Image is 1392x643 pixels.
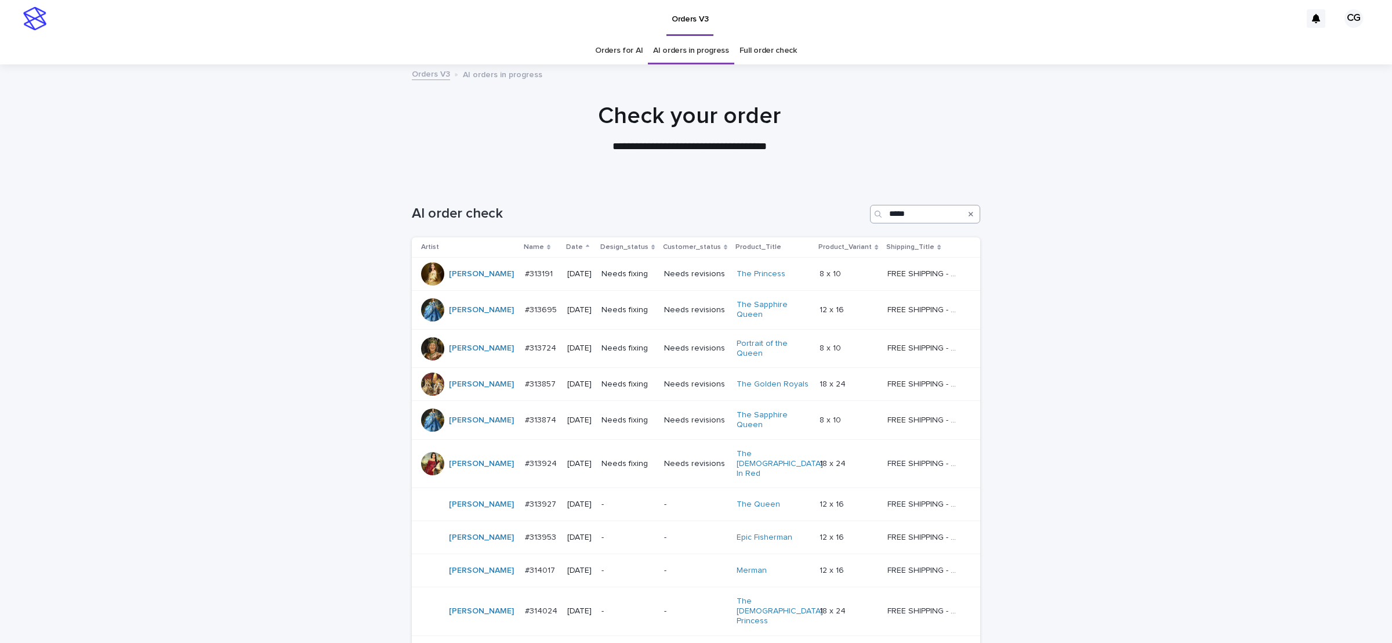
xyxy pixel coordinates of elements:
a: Orders for AI [595,37,643,64]
p: 12 x 16 [820,497,846,510]
p: FREE SHIPPING - preview in 1-2 business days, after your approval delivery will take 5-10 b.d. [887,341,962,353]
a: Portrait of the Queen [737,339,809,359]
p: 8 x 10 [820,267,843,279]
p: FREE SHIPPING - preview in 1-2 business days, after your approval delivery will take 6-10 busines... [887,457,962,469]
p: Shipping_Title [886,241,934,254]
a: AI orders in progress [653,37,729,64]
p: AI orders in progress [463,67,542,80]
p: #314024 [525,604,560,616]
p: - [664,533,727,543]
p: - [601,500,655,510]
p: [DATE] [567,606,592,616]
h1: Check your order [405,102,974,130]
p: Product_Variant [818,241,872,254]
a: [PERSON_NAME] [449,566,514,576]
p: FREE SHIPPING - preview in 1-2 business days, after your approval delivery will take 5-10 b.d. [887,267,962,279]
input: Search [870,205,980,223]
p: Needs fixing [601,380,655,389]
p: 8 x 10 [820,413,843,425]
p: 18 x 24 [820,457,848,469]
tr: [PERSON_NAME] #313724#313724 [DATE]Needs fixingNeeds revisionsPortrait of the Queen 8 x 108 x 10 ... [412,329,980,368]
p: 12 x 16 [820,563,846,576]
p: #313924 [525,457,559,469]
a: [PERSON_NAME] [449,416,514,425]
p: #314017 [525,563,557,576]
a: The Queen [737,500,780,510]
img: stacker-logo-s-only.png [23,7,46,30]
p: Needs fixing [601,344,655,353]
a: [PERSON_NAME] [449,533,514,543]
p: Needs revisions [664,380,727,389]
p: #313927 [525,497,559,510]
p: [DATE] [567,500,592,510]
a: Orders V3 [412,67,450,80]
h1: AI order check [412,205,865,222]
tr: [PERSON_NAME] #313191#313191 [DATE]Needs fixingNeeds revisionsThe Princess 8 x 108 x 10 FREE SHIP... [412,258,980,291]
p: [DATE] [567,380,592,389]
p: Needs fixing [601,459,655,469]
p: [DATE] [567,566,592,576]
tr: [PERSON_NAME] #314017#314017 [DATE]--Merman 12 x 1612 x 16 FREE SHIPPING - preview in 1-2 busines... [412,554,980,587]
p: FREE SHIPPING - preview in 1-2 business days, after your approval delivery will take 5-10 b.d. [887,303,962,315]
a: [PERSON_NAME] [449,459,514,469]
a: [PERSON_NAME] [449,305,514,315]
a: [PERSON_NAME] [449,500,514,510]
a: Epic Fisherman [737,533,792,543]
div: CG [1344,9,1363,28]
p: FREE SHIPPING - preview in 1-2 business days, after your approval delivery will take 5-10 b.d. [887,604,962,616]
p: [DATE] [567,344,592,353]
p: Needs fixing [601,416,655,425]
tr: [PERSON_NAME] #313857#313857 [DATE]Needs fixingNeeds revisionsThe Golden Royals 18 x 2418 x 24 FR... [412,368,980,401]
p: #313724 [525,341,559,353]
p: 8 x 10 [820,341,843,353]
p: FREE SHIPPING - preview in 1-2 business days, after your approval delivery will take 5-10 b.d. [887,497,962,510]
tr: [PERSON_NAME] #313927#313927 [DATE]--The Queen 12 x 1612 x 16 FREE SHIPPING - preview in 1-2 busi... [412,488,980,521]
tr: [PERSON_NAME] #313924#313924 [DATE]Needs fixingNeeds revisionsThe [DEMOGRAPHIC_DATA] In Red 18 x ... [412,439,980,487]
p: Needs revisions [664,459,727,469]
p: 12 x 16 [820,530,846,543]
p: 18 x 24 [820,604,848,616]
p: Date [566,241,583,254]
p: Needs fixing [601,269,655,279]
p: Name [524,241,544,254]
tr: [PERSON_NAME] #313874#313874 [DATE]Needs fixingNeeds revisionsThe Sapphire Queen 8 x 108 x 10 FRE... [412,401,980,440]
tr: [PERSON_NAME] #314024#314024 [DATE]--The [DEMOGRAPHIC_DATA] Princess 18 x 2418 x 24 FREE SHIPPING... [412,587,980,635]
a: Merman [737,566,767,576]
p: FREE SHIPPING - preview in 1-2 business days, after your approval delivery will take 5-10 b.d. [887,563,962,576]
p: FREE SHIPPING - preview in 1-2 business days, after your approval delivery will take 5-10 b.d. [887,413,962,425]
p: #313857 [525,377,558,389]
a: The Sapphire Queen [737,300,809,320]
a: Full order check [739,37,797,64]
p: Customer_status [663,241,721,254]
p: [DATE] [567,269,592,279]
p: Needs fixing [601,305,655,315]
a: The Princess [737,269,785,279]
tr: [PERSON_NAME] #313695#313695 [DATE]Needs fixingNeeds revisionsThe Sapphire Queen 12 x 1612 x 16 F... [412,291,980,330]
a: The [DEMOGRAPHIC_DATA] Princess [737,597,823,626]
p: - [664,566,727,576]
p: Product_Title [735,241,781,254]
p: 18 x 24 [820,377,848,389]
p: #313695 [525,303,559,315]
a: [PERSON_NAME] [449,344,514,353]
p: Needs revisions [664,416,727,425]
a: The Sapphire Queen [737,410,809,430]
p: [DATE] [567,305,592,315]
a: [PERSON_NAME] [449,269,514,279]
p: - [664,500,727,510]
p: [DATE] [567,459,592,469]
p: #313874 [525,413,559,425]
p: Needs revisions [664,269,727,279]
p: [DATE] [567,533,592,543]
p: - [601,606,655,616]
p: - [601,566,655,576]
a: [PERSON_NAME] [449,380,514,389]
tr: [PERSON_NAME] #313953#313953 [DATE]--Epic Fisherman 12 x 1612 x 16 FREE SHIPPING - preview in 1-2... [412,521,980,554]
p: Needs revisions [664,344,727,353]
p: - [601,533,655,543]
a: The Golden Royals [737,380,809,389]
p: 12 x 16 [820,303,846,315]
p: #313191 [525,267,555,279]
a: [PERSON_NAME] [449,606,514,616]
